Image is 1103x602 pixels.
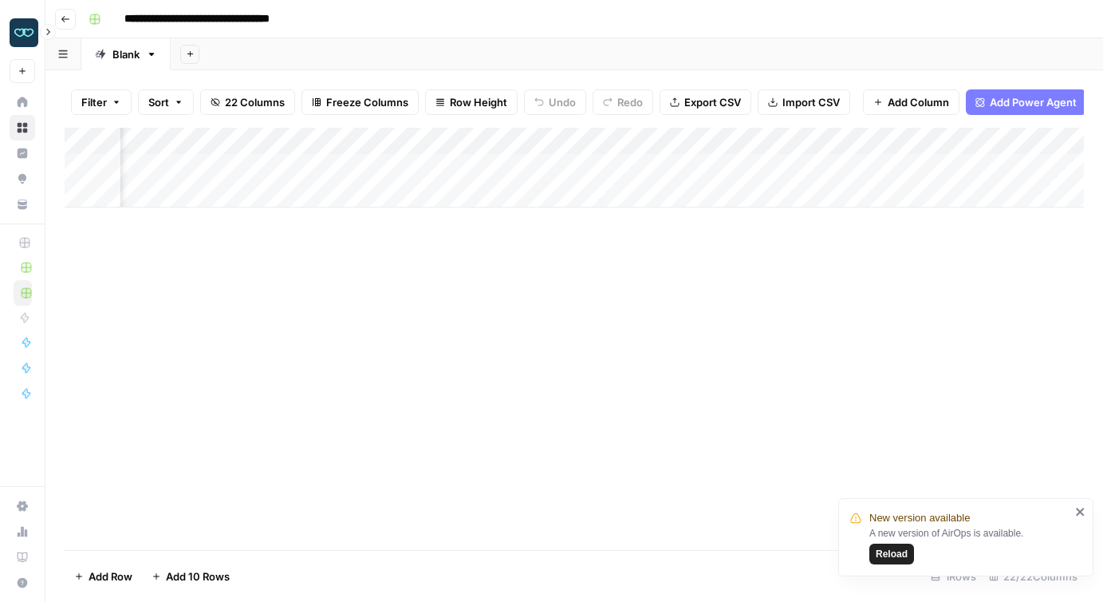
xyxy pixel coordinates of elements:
span: Import CSV [782,94,840,110]
button: Add Power Agent [966,89,1086,115]
span: Add Power Agent [990,94,1077,110]
a: Home [10,89,35,115]
span: New version available [869,510,970,526]
a: Usage [10,519,35,545]
button: 22 Columns [200,89,295,115]
div: A new version of AirOps is available. [869,526,1070,564]
a: Opportunities [10,166,35,192]
span: Export CSV [684,94,741,110]
span: Sort [148,94,169,110]
a: Learning Hub [10,545,35,570]
a: Settings [10,493,35,519]
span: 22 Columns [225,94,285,110]
button: Import CSV [758,89,850,115]
button: Filter [71,89,132,115]
span: Filter [81,94,107,110]
img: Zola Inc Logo [10,18,38,47]
button: close [1075,505,1086,518]
button: Add Row [65,564,142,589]
span: Freeze Columns [326,94,408,110]
button: Reload [869,544,914,564]
button: Workspace: Zola Inc [10,13,35,53]
button: Add 10 Rows [142,564,239,589]
button: Redo [593,89,653,115]
div: Blank [112,46,140,62]
span: Undo [549,94,576,110]
span: Add Column [888,94,949,110]
a: Insights [10,141,35,166]
span: Row Height [450,94,507,110]
span: Add Row [89,568,132,584]
span: Reload [876,547,908,561]
span: Add 10 Rows [166,568,230,584]
button: Sort [138,89,194,115]
div: 22/22 Columns [983,564,1084,589]
a: Browse [10,115,35,141]
a: Your Data [10,192,35,217]
button: Add Column [863,89,959,115]
button: Row Height [425,89,518,115]
button: Export CSV [660,89,751,115]
div: 1 Rows [924,564,983,589]
span: Redo [617,94,643,110]
button: Freeze Columns [301,89,419,115]
button: Help + Support [10,570,35,596]
button: Undo [524,89,586,115]
a: Blank [81,38,171,70]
